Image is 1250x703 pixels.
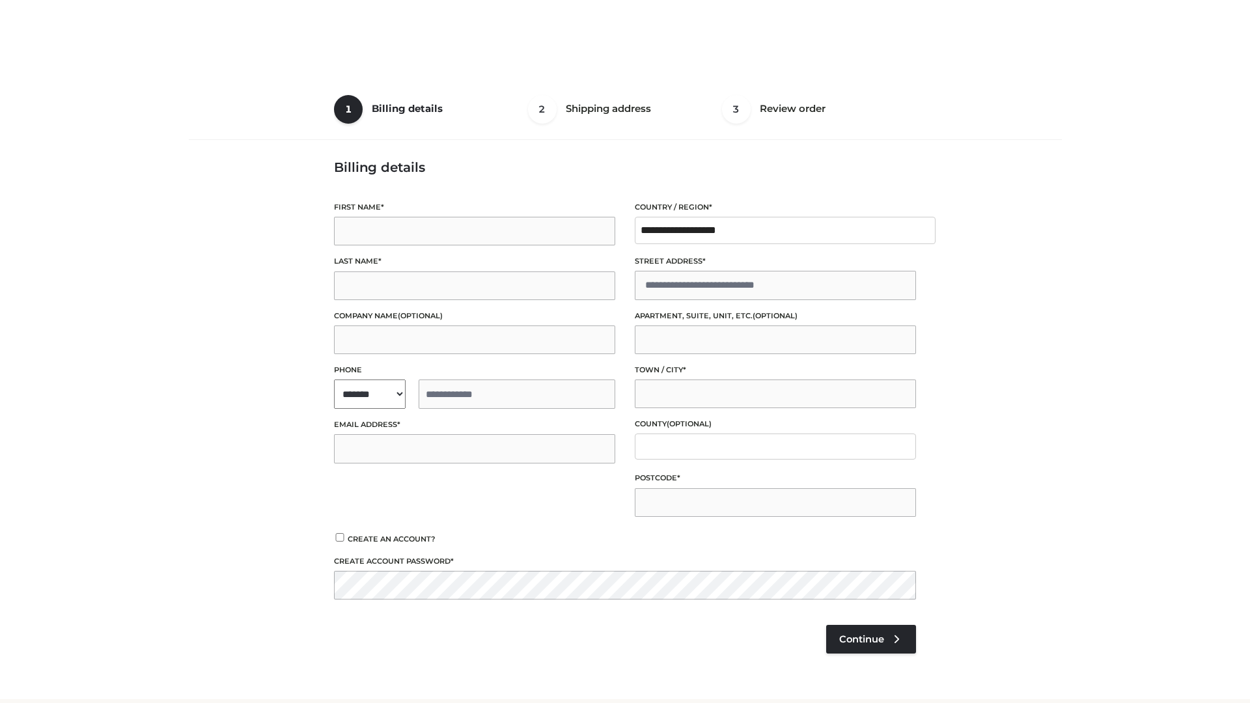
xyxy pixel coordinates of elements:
label: Country / Region [635,201,916,214]
label: First name [334,201,615,214]
span: 3 [722,95,751,124]
label: Street address [635,255,916,268]
span: 1 [334,95,363,124]
span: Continue [839,633,884,645]
label: Email address [334,419,615,431]
label: Create account password [334,555,916,568]
label: Town / City [635,364,916,376]
span: Review order [760,102,826,115]
span: (optional) [667,419,712,428]
h3: Billing details [334,159,916,175]
span: Create an account? [348,534,436,544]
span: 2 [528,95,557,124]
label: Last name [334,255,615,268]
span: (optional) [398,311,443,320]
label: Company name [334,310,615,322]
label: County [635,418,916,430]
label: Postcode [635,472,916,484]
label: Phone [334,364,615,376]
label: Apartment, suite, unit, etc. [635,310,916,322]
span: (optional) [753,311,798,320]
input: Create an account? [334,533,346,542]
span: Billing details [372,102,443,115]
span: Shipping address [566,102,651,115]
a: Continue [826,625,916,654]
